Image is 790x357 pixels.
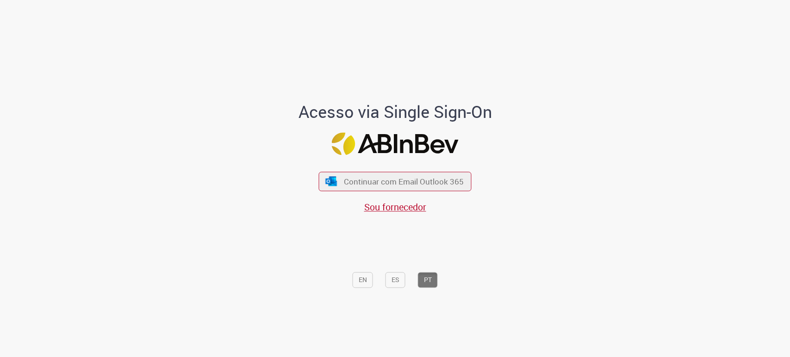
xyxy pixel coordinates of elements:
h1: Acesso via Single Sign-On [267,103,523,122]
button: EN [353,272,373,288]
img: ícone Azure/Microsoft 360 [324,176,337,186]
button: ES [386,272,405,288]
img: Logo ABInBev [332,132,459,155]
button: ícone Azure/Microsoft 360 Continuar com Email Outlook 365 [319,172,472,191]
button: PT [418,272,438,288]
a: Sou fornecedor [364,201,426,213]
span: Continuar com Email Outlook 365 [344,176,464,187]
